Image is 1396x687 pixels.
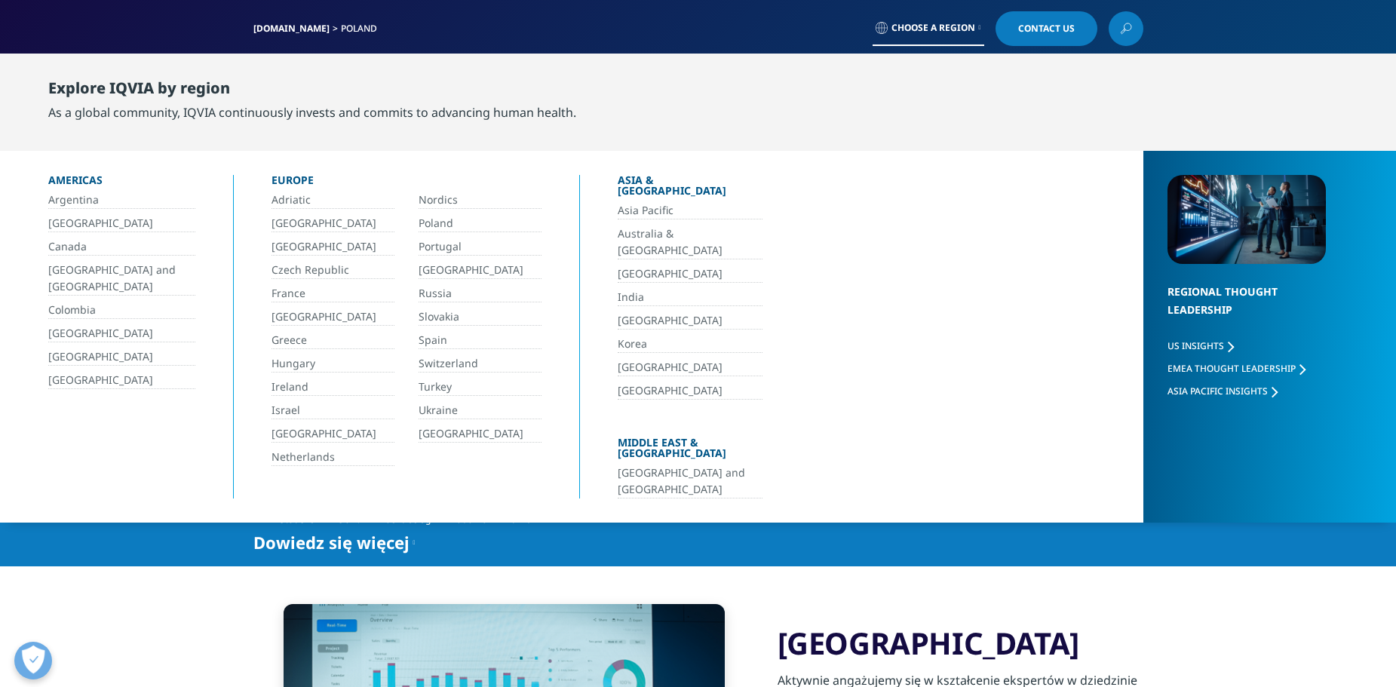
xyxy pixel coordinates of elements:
[48,103,576,121] div: As a global community, IQVIA continuously invests and commits to advancing human health.
[618,312,762,330] a: [GEOGRAPHIC_DATA]
[618,175,762,202] div: Asia & [GEOGRAPHIC_DATA]
[419,285,542,302] a: Russia
[48,192,195,209] a: Argentina
[272,425,394,443] a: [GEOGRAPHIC_DATA]
[272,262,394,279] a: Czech Republic
[618,336,762,353] a: Korea
[618,202,762,219] a: Asia Pacific
[48,215,195,232] a: [GEOGRAPHIC_DATA]
[272,332,394,349] a: Greece
[48,238,195,256] a: Canada
[1167,385,1268,397] span: Asia Pacific Insights
[419,332,542,349] a: Spain
[618,382,762,400] a: [GEOGRAPHIC_DATA]
[1167,339,1224,352] span: US Insights
[618,437,762,465] div: Middle East & [GEOGRAPHIC_DATA]
[48,302,195,319] a: Colombia
[618,359,762,376] a: [GEOGRAPHIC_DATA]
[380,53,1143,124] nav: Primary
[341,23,383,35] div: Poland
[272,402,394,419] a: Israel
[618,289,762,306] a: India
[272,379,394,396] a: Ireland
[419,215,542,232] a: Poland
[419,192,542,209] a: Nordics
[272,355,394,373] a: Hungary
[419,425,542,443] a: [GEOGRAPHIC_DATA]
[419,262,542,279] a: [GEOGRAPHIC_DATA]
[1167,283,1326,338] div: Regional Thought Leadership
[1018,24,1075,33] span: Contact Us
[253,22,330,35] a: [DOMAIN_NAME]
[1167,362,1296,375] span: EMEA Thought Leadership
[1167,339,1234,352] a: US Insights
[272,192,394,209] a: Adriatic
[1167,385,1278,397] a: Asia Pacific Insights
[618,225,762,259] a: Australia & [GEOGRAPHIC_DATA]
[48,175,195,192] div: Americas
[272,449,394,466] a: Netherlands
[891,22,975,34] span: Choose a Region
[272,238,394,256] a: [GEOGRAPHIC_DATA]
[419,238,542,256] a: Portugal
[996,11,1097,46] a: Contact Us
[272,215,394,232] a: [GEOGRAPHIC_DATA]
[48,372,195,389] a: [GEOGRAPHIC_DATA]
[419,379,542,396] a: Turkey
[1167,175,1326,264] img: 2093_analyzing-data-using-big-screen-display-and-laptop.png
[48,79,576,103] div: Explore IQVIA by region
[778,624,1143,662] h3: [GEOGRAPHIC_DATA]
[1167,362,1305,375] a: EMEA Thought Leadership
[272,175,542,192] div: Europe
[272,285,394,302] a: France
[48,262,195,296] a: [GEOGRAPHIC_DATA] and [GEOGRAPHIC_DATA]
[48,348,195,366] a: [GEOGRAPHIC_DATA]
[419,355,542,373] a: Switzerland
[419,308,542,326] a: Slovakia
[618,465,762,498] a: [GEOGRAPHIC_DATA] and [GEOGRAPHIC_DATA]
[253,533,410,551] span: Dowiedz się więcej
[618,265,762,283] a: [GEOGRAPHIC_DATA]
[14,642,52,679] button: Otwórz Preferencje
[48,325,195,342] a: [GEOGRAPHIC_DATA]
[272,308,394,326] a: [GEOGRAPHIC_DATA]
[419,402,542,419] a: Ukraine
